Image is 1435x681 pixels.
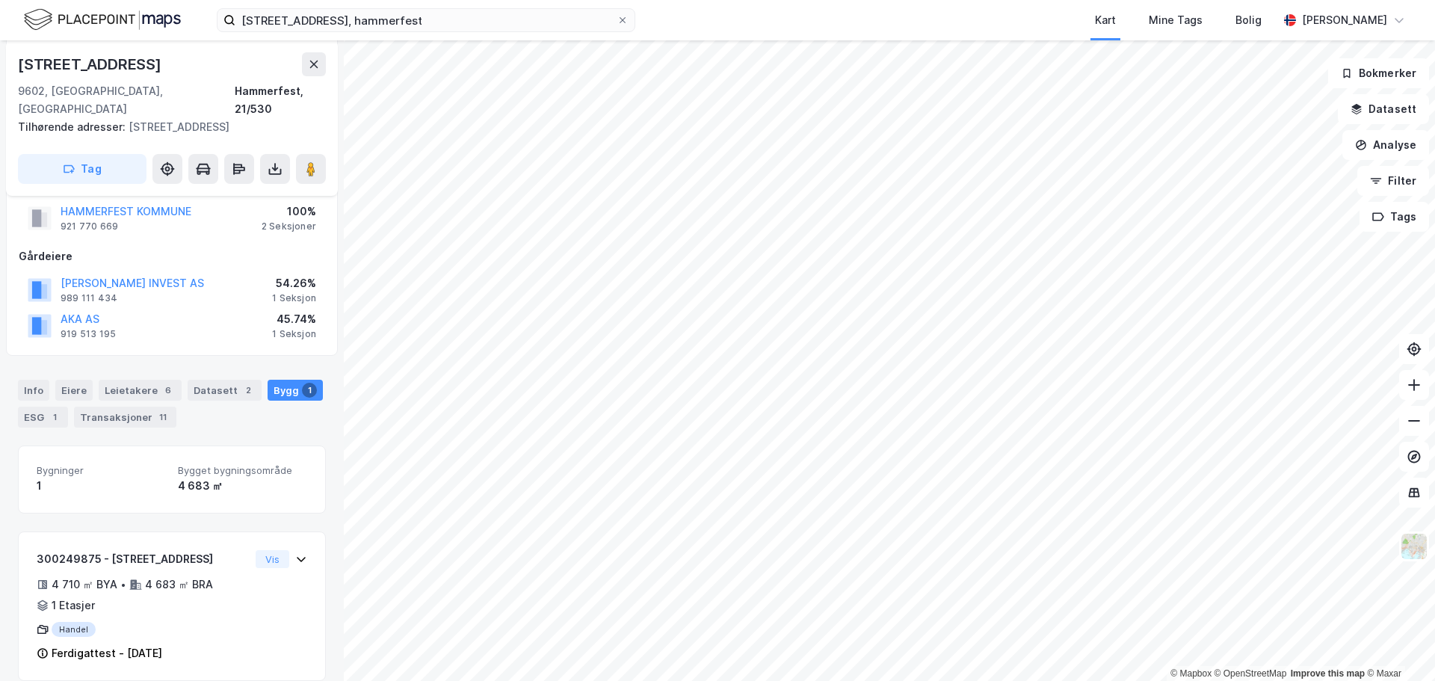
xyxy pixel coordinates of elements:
[161,383,176,398] div: 6
[302,383,317,398] div: 1
[52,597,95,614] div: 1 Etasjer
[24,7,181,33] img: logo.f888ab2527a4732fd821a326f86c7f29.svg
[241,383,256,398] div: 2
[1328,58,1429,88] button: Bokmerker
[61,292,117,304] div: 989 111 434
[1170,668,1212,679] a: Mapbox
[37,477,166,495] div: 1
[99,380,182,401] div: Leietakere
[120,579,126,591] div: •
[272,292,316,304] div: 1 Seksjon
[74,407,176,428] div: Transaksjoner
[37,550,250,568] div: 300249875 - [STREET_ADDRESS]
[47,410,62,425] div: 1
[1302,11,1387,29] div: [PERSON_NAME]
[1095,11,1116,29] div: Kart
[18,120,129,133] span: Tilhørende adresser:
[235,82,326,118] div: Hammerfest, 21/530
[1215,668,1287,679] a: OpenStreetMap
[37,464,166,477] span: Bygninger
[18,118,314,136] div: [STREET_ADDRESS]
[18,380,49,401] div: Info
[145,576,213,594] div: 4 683 ㎡ BRA
[155,410,170,425] div: 11
[262,221,316,232] div: 2 Seksjoner
[1360,609,1435,681] iframe: Chat Widget
[235,9,617,31] input: Søk på adresse, matrikkel, gårdeiere, leietakere eller personer
[1149,11,1203,29] div: Mine Tags
[1357,166,1429,196] button: Filter
[55,380,93,401] div: Eiere
[188,380,262,401] div: Datasett
[18,82,235,118] div: 9602, [GEOGRAPHIC_DATA], [GEOGRAPHIC_DATA]
[1291,668,1365,679] a: Improve this map
[18,154,146,184] button: Tag
[1235,11,1262,29] div: Bolig
[272,310,316,328] div: 45.74%
[61,221,118,232] div: 921 770 669
[19,247,325,265] div: Gårdeiere
[178,477,307,495] div: 4 683 ㎡
[18,407,68,428] div: ESG
[52,576,117,594] div: 4 710 ㎡ BYA
[1360,202,1429,232] button: Tags
[1360,609,1435,681] div: Chatt-widget
[268,380,323,401] div: Bygg
[52,644,162,662] div: Ferdigattest - [DATE]
[61,328,116,340] div: 919 513 195
[262,203,316,221] div: 100%
[1338,94,1429,124] button: Datasett
[1400,532,1428,561] img: Z
[178,464,307,477] span: Bygget bygningsområde
[18,52,164,76] div: [STREET_ADDRESS]
[272,328,316,340] div: 1 Seksjon
[1342,130,1429,160] button: Analyse
[256,550,289,568] button: Vis
[272,274,316,292] div: 54.26%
